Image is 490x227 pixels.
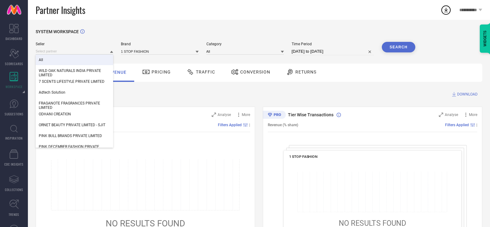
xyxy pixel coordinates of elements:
[445,113,458,117] span: Analyse
[36,76,113,87] div: 7 SCENTS LIFESTYLE PRIVATE LIMITED
[240,69,270,74] span: Conversion
[196,69,215,74] span: Traffic
[121,42,198,46] span: Brand
[36,141,113,156] div: PINK DECEMBER FASHION PRIVATE LIMITED
[36,131,113,141] div: PINK BULL BRANDS PRIVATE LIMITED
[249,123,250,127] span: |
[105,70,126,75] span: Revenue
[5,112,24,116] span: SUGGESTIONS
[268,123,298,127] span: Revenue (% share)
[39,101,110,110] span: FRAGANOTE FRAGRANCES PRIVATE LIMITED
[6,36,22,41] span: DASHBOARD
[445,123,469,127] span: Filters Applied
[292,48,374,55] input: Select time period
[440,4,452,16] div: Open download list
[263,111,286,120] div: Premium
[288,112,333,117] span: Tier Wise Transactions
[382,42,415,52] button: Search
[36,65,113,80] div: WILD OAK NATURALS INDIA PRIVATE LIMITED
[36,29,79,34] span: SYSTEM WORKSPACE
[5,61,23,66] span: SCORECARDS
[36,42,113,46] span: Seller
[292,42,374,46] span: Time Period
[469,113,477,117] span: More
[36,87,113,98] div: Adtech Solution
[476,123,477,127] span: |
[39,90,65,95] span: Adtech Solution
[36,120,113,130] div: ORNET BEAUTY PRIVATE LIMITED - SJIT
[206,42,284,46] span: Category
[36,4,85,16] span: Partner Insights
[36,55,113,65] div: All
[295,69,316,74] span: Returns
[5,187,23,192] span: COLLECTIONS
[5,136,23,140] span: INSPIRATION
[36,109,113,119] div: ODHANI CREATION
[39,134,102,138] span: PINK BULL BRANDS PRIVATE LIMITED
[39,79,104,84] span: 7 SCENTS LIFESTYLE PRIVATE LIMITED
[457,91,478,97] span: DOWNLOAD
[39,69,110,77] span: WILD OAK NATURALS INDIA PRIVATE LIMITED
[152,69,171,74] span: Pricing
[36,48,113,55] input: Select partner
[39,145,110,153] span: PINK DECEMBER FASHION PRIVATE LIMITED
[6,84,23,89] span: WORKSPACE
[4,162,24,167] span: CDC INSIGHTS
[36,98,113,113] div: FRAGANOTE FRAGRANCES PRIVATE LIMITED
[289,154,318,159] span: 1 STOP FASHION
[9,212,19,217] span: TRENDS
[212,113,216,117] svg: Zoom
[39,58,43,62] span: All
[242,113,250,117] span: More
[439,113,443,117] svg: Zoom
[218,123,242,127] span: Filters Applied
[39,112,71,116] span: ODHANI CREATION
[39,123,105,127] span: ORNET BEAUTY PRIVATE LIMITED - SJIT
[218,113,231,117] span: Analyse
